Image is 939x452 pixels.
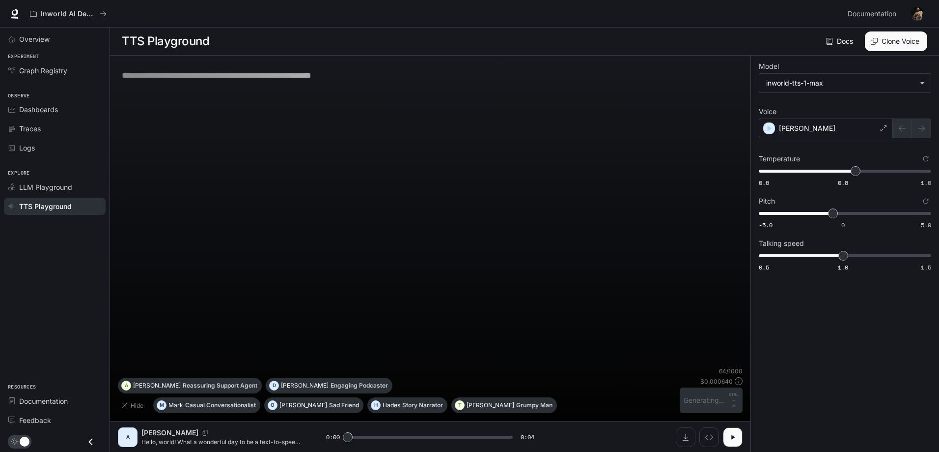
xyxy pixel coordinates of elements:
div: D [270,378,278,393]
span: Graph Registry [19,65,67,76]
span: TTS Playground [19,201,72,211]
p: [PERSON_NAME] [141,428,198,438]
span: Overview [19,34,50,44]
button: HHadesStory Narrator [367,397,447,413]
div: O [268,397,277,413]
button: MMarkCasual Conversationalist [153,397,260,413]
button: Reset to default [920,153,931,164]
div: M [157,397,166,413]
p: $ 0.000640 [700,377,733,386]
div: A [120,429,136,445]
span: Dashboards [19,104,58,115]
p: Temperature [759,155,800,162]
div: inworld-tts-1-max [766,78,915,88]
p: [PERSON_NAME] [467,402,514,408]
p: Pitch [759,198,775,205]
span: LLM Playground [19,182,72,192]
a: LLM Playground [4,179,106,196]
p: Voice [759,108,776,115]
a: TTS Playground [4,198,106,215]
button: All workspaces [26,4,111,24]
button: Download audio [676,427,695,447]
div: T [455,397,464,413]
p: Story Narrator [402,402,443,408]
span: 1.5 [921,263,931,271]
span: Traces [19,123,41,134]
span: 0.6 [759,179,769,187]
p: Inworld AI Demos [41,10,96,18]
span: 0:04 [521,432,534,442]
a: Overview [4,30,106,48]
p: Casual Conversationalist [185,402,256,408]
span: 1.0 [838,263,848,271]
p: Reassuring Support Agent [183,383,257,389]
a: Feedback [4,412,106,429]
p: [PERSON_NAME] [281,383,329,389]
p: Mark [168,402,183,408]
h1: TTS Playground [122,31,209,51]
span: Dark mode toggle [20,436,29,447]
button: A[PERSON_NAME]Reassuring Support Agent [118,378,262,393]
span: 0:00 [326,432,340,442]
span: 1.0 [921,179,931,187]
p: Talking speed [759,240,804,247]
button: Clone Voice [865,31,927,51]
span: 0.8 [838,179,848,187]
button: T[PERSON_NAME]Grumpy Man [451,397,557,413]
a: Traces [4,120,106,137]
a: Dashboards [4,101,106,118]
p: [PERSON_NAME] [133,383,181,389]
span: 0.5 [759,263,769,271]
p: Grumpy Man [516,402,552,408]
button: O[PERSON_NAME]Sad Friend [264,397,363,413]
p: Engaging Podcaster [331,383,388,389]
p: Model [759,63,779,70]
span: Feedback [19,415,51,425]
button: User avatar [908,4,927,24]
span: -5.0 [759,221,773,229]
p: Hello, world! What a wonderful day to be a text-to-speech model! [141,438,303,446]
div: H [371,397,380,413]
p: [PERSON_NAME] [779,123,835,133]
button: D[PERSON_NAME]Engaging Podcaster [266,378,392,393]
span: Documentation [848,8,896,20]
button: Reset to default [920,196,931,207]
a: Documentation [4,392,106,410]
a: Docs [824,31,857,51]
button: Hide [118,397,149,413]
span: 0 [841,221,845,229]
a: Logs [4,139,106,156]
button: Close drawer [80,432,102,452]
button: Copy Voice ID [198,430,212,436]
img: User avatar [911,7,924,21]
p: [PERSON_NAME] [279,402,327,408]
p: Hades [383,402,400,408]
p: Sad Friend [329,402,359,408]
a: Graph Registry [4,62,106,79]
span: 5.0 [921,221,931,229]
span: Logs [19,143,35,153]
span: Documentation [19,396,68,406]
a: Documentation [844,4,904,24]
button: Inspect [699,427,719,447]
div: A [122,378,131,393]
div: inworld-tts-1-max [759,74,931,92]
p: 64 / 1000 [719,367,743,375]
